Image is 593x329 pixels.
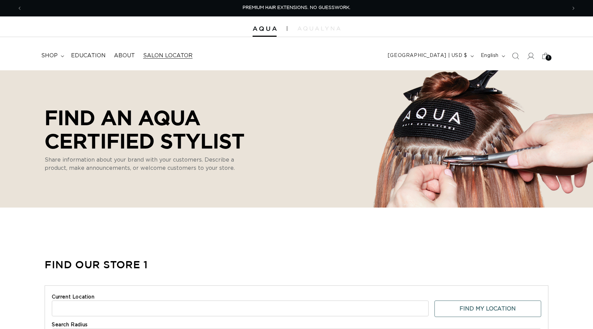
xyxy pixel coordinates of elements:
img: aqualyna.com [298,26,340,31]
span: English [481,52,499,59]
span: shop [41,52,58,59]
summary: shop [37,48,67,63]
button: Find My Location [434,301,541,317]
a: About [110,48,139,63]
button: Previous announcement [12,2,27,15]
h1: Find Our Store 1 [45,257,148,272]
label: Current Location [52,294,541,301]
button: Next announcement [566,2,581,15]
img: Aqua Hair Extensions [253,26,277,31]
span: About [114,52,135,59]
label: Search Radius [52,322,541,329]
span: Education [71,52,106,59]
a: Salon Locator [139,48,197,63]
span: PREMIUM HAIR EXTENSIONS. NO GUESSWORK. [243,5,350,10]
p: Share information about your brand with your customers. Describe a product, make announcements, o... [45,156,244,172]
span: [GEOGRAPHIC_DATA] | USD $ [388,52,467,59]
button: [GEOGRAPHIC_DATA] | USD $ [384,49,477,62]
summary: Search [508,48,523,63]
button: English [477,49,508,62]
span: 3 [547,55,550,61]
a: Education [67,48,110,63]
span: Salon Locator [143,52,193,59]
p: Find an AQUA Certified Stylist [45,106,254,152]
